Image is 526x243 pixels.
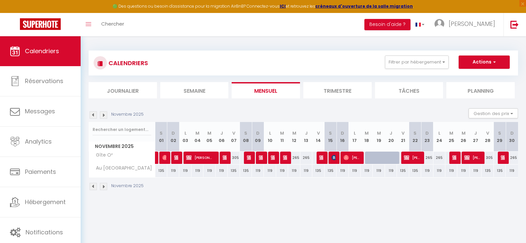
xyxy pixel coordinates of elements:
div: 265 [506,152,518,164]
span: [PERSON_NAME] [343,151,359,164]
a: créneaux d'ouverture de la salle migration [315,3,413,9]
th: 22 [409,122,421,152]
th: 08 [240,122,252,152]
abbr: D [341,130,344,136]
li: Planning [446,82,515,98]
div: 119 [385,165,397,177]
abbr: M [377,130,381,136]
div: 265 [421,152,433,164]
abbr: M [292,130,296,136]
abbr: V [232,130,235,136]
button: Filtrer par hébergement [385,56,449,69]
abbr: M [195,130,199,136]
div: 119 [252,165,264,177]
abbr: D [172,130,175,136]
span: [PERSON_NAME] [319,151,323,164]
button: Gestion des prix [469,108,518,118]
div: 119 [191,165,203,177]
h3: CALENDRIERS [107,56,148,70]
a: ICI [280,3,286,9]
a: Chercher [96,13,129,36]
span: [DEMOGRAPHIC_DATA][PERSON_NAME] [174,151,178,164]
div: 119 [276,165,288,177]
th: 09 [252,122,264,152]
th: 27 [470,122,482,152]
th: 20 [385,122,397,152]
span: [PERSON_NAME] [271,151,275,164]
abbr: L [354,130,356,136]
li: Trimestre [303,82,372,98]
th: 15 [325,122,337,152]
div: 119 [288,165,300,177]
div: 265 [300,152,312,164]
abbr: V [317,130,320,136]
div: 135 [397,165,409,177]
div: 119 [361,165,373,177]
img: Super Booking [20,18,61,30]
th: 01 [155,122,167,152]
th: 29 [494,122,506,152]
div: 135 [494,165,506,177]
span: Réservations [25,77,63,85]
li: Semaine [160,82,229,98]
div: 119 [203,165,215,177]
div: 135 [312,165,324,177]
span: [PERSON_NAME] [449,20,495,28]
div: 119 [349,165,361,177]
span: [PERSON_NAME] [283,151,287,164]
span: [PERSON_NAME] [247,151,251,164]
span: [PERSON_NAME] [223,151,227,164]
div: 305 [482,152,493,164]
a: ... [PERSON_NAME] [429,13,503,36]
th: 21 [397,122,409,152]
button: Actions [459,56,510,69]
abbr: J [390,130,392,136]
th: 16 [337,122,348,152]
span: Hébergement [25,198,66,206]
div: 119 [470,165,482,177]
p: Novembre 2025 [111,183,144,189]
div: 119 [373,165,385,177]
abbr: J [474,130,477,136]
th: 23 [421,122,433,152]
abbr: S [160,130,163,136]
p: Novembre 2025 [111,111,144,118]
abbr: M [207,130,211,136]
div: 135 [240,165,252,177]
div: 119 [167,165,179,177]
abbr: V [486,130,489,136]
span: Calendriers [25,47,59,55]
abbr: V [402,130,405,136]
span: Analytics [25,137,52,146]
th: 19 [373,122,385,152]
th: 07 [228,122,240,152]
div: 119 [457,165,469,177]
div: 135 [482,165,493,177]
abbr: L [185,130,187,136]
div: 119 [445,165,457,177]
abbr: D [425,130,429,136]
span: Chercher [101,20,124,27]
abbr: D [510,130,514,136]
th: 26 [457,122,469,152]
abbr: S [413,130,416,136]
span: Gîte O² [90,152,115,159]
th: 28 [482,122,493,152]
a: [PERSON_NAME] [155,152,159,164]
th: 30 [506,122,518,152]
div: 135 [155,165,167,177]
div: 265 [288,152,300,164]
div: 119 [337,165,348,177]
th: 17 [349,122,361,152]
th: 18 [361,122,373,152]
div: 135 [228,165,240,177]
abbr: S [244,130,247,136]
th: 05 [203,122,215,152]
abbr: L [438,130,440,136]
div: 119 [216,165,228,177]
li: Journalier [89,82,157,98]
abbr: M [462,130,466,136]
th: 02 [167,122,179,152]
div: 135 [325,165,337,177]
